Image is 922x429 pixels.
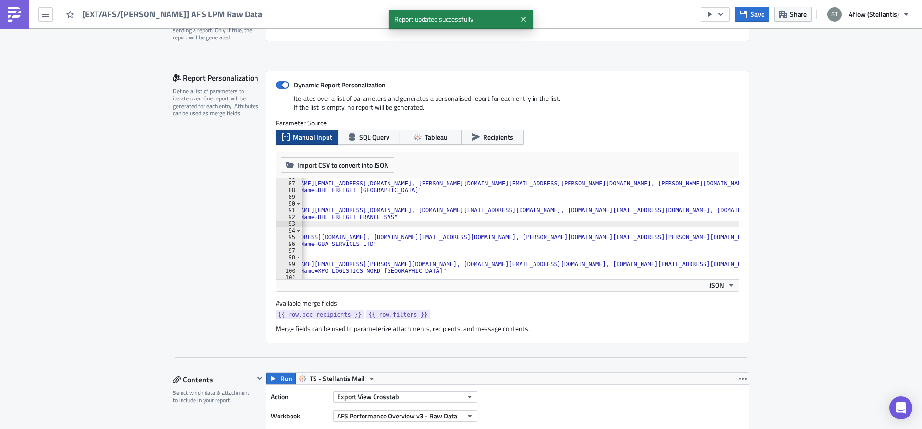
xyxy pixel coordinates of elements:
span: [EXT/AFS/[PERSON_NAME]] AFS LPM Raw Data [82,9,263,20]
span: TS - Stellantis Mail [310,373,364,384]
span: Dear Please find attached the overview of your performance as well as compliance for the last 6 w... [4,4,438,65]
div: Report Personalization [173,71,266,85]
div: 87 [276,180,302,187]
div: Iterates over a list of parameters and generates a personalised report for each entry in the list... [276,94,739,119]
button: Hide content [254,372,266,384]
div: Optionally, perform a condition check before generating and sending a report. Only if true, the r... [173,12,259,41]
label: Workbook [271,409,328,423]
label: Parameter Source [276,119,739,127]
span: Manual Input [293,132,332,142]
span: Share [790,9,807,19]
div: 93 [276,221,302,227]
button: Recipients [461,130,524,145]
span: 4flow (Stellantis) [849,9,899,19]
div: 90 [276,200,302,207]
label: Available merge fields [276,299,348,307]
div: 89 [276,194,302,200]
button: Export View Crosstab [333,391,477,403]
div: 99 [276,261,302,268]
div: 91 [276,207,302,214]
button: 4flow (Stellantis) [822,4,915,25]
button: Save [735,7,769,22]
span: Import CSV to convert into JSON [297,160,389,170]
div: Select which data & attachment to include in your report. [173,389,254,404]
div: 101 [276,274,302,281]
span: JSON [709,280,724,290]
span: SQL Query [359,132,389,142]
div: 95 [276,234,302,241]
button: JSON [706,280,739,291]
button: Manual Input [276,130,338,145]
button: Import CSV to convert into JSON [281,157,394,173]
button: Run [266,373,296,384]
span: AFS Performance Overview v3 - Raw Data [337,411,457,421]
div: 96 [276,241,302,247]
button: Tableau [400,130,462,145]
button: SQL Query [338,130,400,145]
div: 100 [276,268,302,274]
button: Share [774,7,812,22]
span: Run [280,373,292,384]
div: Define a list of parameters to iterate over. One report will be generated for each entry. Attribu... [173,87,259,117]
div: 92 [276,214,302,221]
div: Open Intercom Messenger [889,396,912,419]
span: Recipients [483,132,513,142]
a: {{ row.bcc_recipients }} [276,310,364,319]
span: Export View Crosstab [337,392,399,402]
body: Rich Text Area. Press ALT-0 for help. [4,4,459,65]
span: Report updated successfully [389,10,516,29]
div: 94 [276,227,302,234]
label: Action [271,390,328,404]
button: TS - Stellantis Mail [295,373,379,384]
div: 98 [276,254,302,261]
img: Avatar [826,6,843,23]
a: {{ row.filters }}, [18,4,61,12]
a: {{ row.filters }} [366,310,430,319]
img: PushMetrics [7,7,22,22]
span: Tableau [425,132,448,142]
div: Merge fields can be used to parameterize attachments, recipients, and message contents. [276,324,739,333]
div: Contents [173,372,254,387]
strong: Dynamic Report Personalization [294,80,386,90]
span: Save [751,9,764,19]
div: 88 [276,187,302,194]
div: 97 [276,247,302,254]
span: {{ row.filters }} [368,310,427,319]
button: AFS Performance Overview v3 - Raw Data [333,410,477,422]
span: {{ row.bcc_recipients }} [278,310,361,319]
button: Close [516,12,531,26]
